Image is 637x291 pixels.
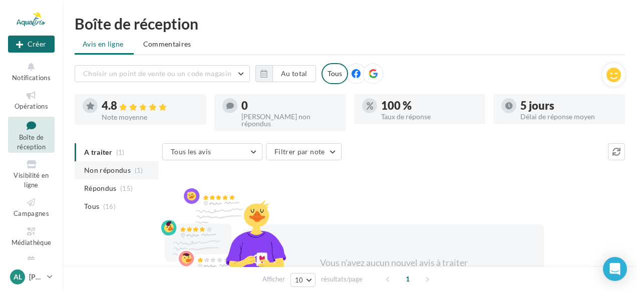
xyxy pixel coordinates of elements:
div: 100 % [381,100,478,111]
div: Note moyenne [102,114,198,121]
span: (16) [103,202,116,210]
span: Non répondus [84,165,131,175]
div: Taux de réponse [381,113,478,120]
button: Au total [255,65,316,82]
button: Notifications [8,59,55,84]
span: Répondus [84,183,117,193]
a: Calendrier [8,252,55,277]
div: Délai de réponse moyen [520,113,617,120]
div: Nouvelle campagne [8,36,55,53]
button: Filtrer par note [266,143,342,160]
span: Tous les avis [171,147,211,156]
div: 0 [241,100,338,111]
span: Al [14,272,22,282]
span: résultats/page [321,274,363,284]
a: Opérations [8,88,55,112]
button: 10 [290,273,316,287]
button: Choisir un point de vente ou un code magasin [75,65,250,82]
button: Au total [272,65,316,82]
span: Campagnes [14,209,49,217]
div: [PERSON_NAME] non répondus [241,113,338,127]
a: Al [PERSON_NAME] [8,267,55,286]
div: 5 jours [520,100,617,111]
div: Boîte de réception [75,16,625,31]
button: Créer [8,36,55,53]
button: Tous les avis [162,143,262,160]
div: Tous [322,63,348,84]
span: Choisir un point de vente ou un code magasin [83,69,231,78]
span: Médiathèque [12,238,52,246]
a: Campagnes [8,195,55,219]
span: Commentaires [143,39,191,49]
a: Médiathèque [8,224,55,248]
span: Boîte de réception [17,133,46,151]
span: 10 [295,276,303,284]
span: Opérations [15,102,48,110]
span: Notifications [12,74,51,82]
a: Visibilité en ligne [8,157,55,191]
span: (1) [135,166,143,174]
span: Tous [84,201,99,211]
div: Open Intercom Messenger [603,257,627,281]
a: Boîte de réception [8,117,55,153]
div: 4.8 [102,100,198,112]
span: Visibilité en ligne [14,171,49,189]
span: (15) [120,184,133,192]
div: Vous n'avez aucun nouvel avis à traiter [307,256,480,269]
span: Afficher [262,274,285,284]
p: [PERSON_NAME] [29,272,43,282]
span: 1 [400,271,416,287]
